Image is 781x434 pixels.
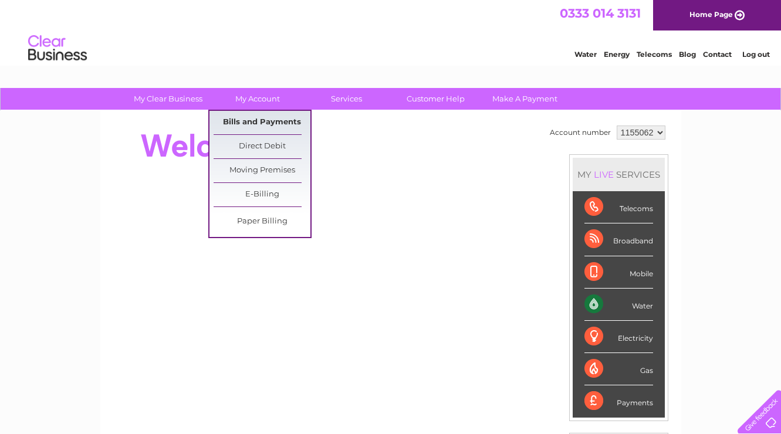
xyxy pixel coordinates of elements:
[209,88,306,110] a: My Account
[604,50,630,59] a: Energy
[584,385,653,417] div: Payments
[584,353,653,385] div: Gas
[703,50,732,59] a: Contact
[584,289,653,321] div: Water
[679,50,696,59] a: Blog
[584,223,653,256] div: Broadband
[584,191,653,223] div: Telecoms
[214,135,310,158] a: Direct Debit
[742,50,770,59] a: Log out
[214,183,310,206] a: E-Billing
[584,321,653,353] div: Electricity
[574,50,597,59] a: Water
[114,6,668,57] div: Clear Business is a trading name of Verastar Limited (registered in [GEOGRAPHIC_DATA] No. 3667643...
[214,159,310,182] a: Moving Premises
[573,158,665,191] div: MY SERVICES
[547,123,614,143] td: Account number
[28,30,87,66] img: logo.png
[298,88,395,110] a: Services
[476,88,573,110] a: Make A Payment
[584,256,653,289] div: Mobile
[387,88,484,110] a: Customer Help
[214,210,310,233] a: Paper Billing
[591,169,616,180] div: LIVE
[560,6,641,21] a: 0333 014 3131
[637,50,672,59] a: Telecoms
[214,111,310,134] a: Bills and Payments
[120,88,217,110] a: My Clear Business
